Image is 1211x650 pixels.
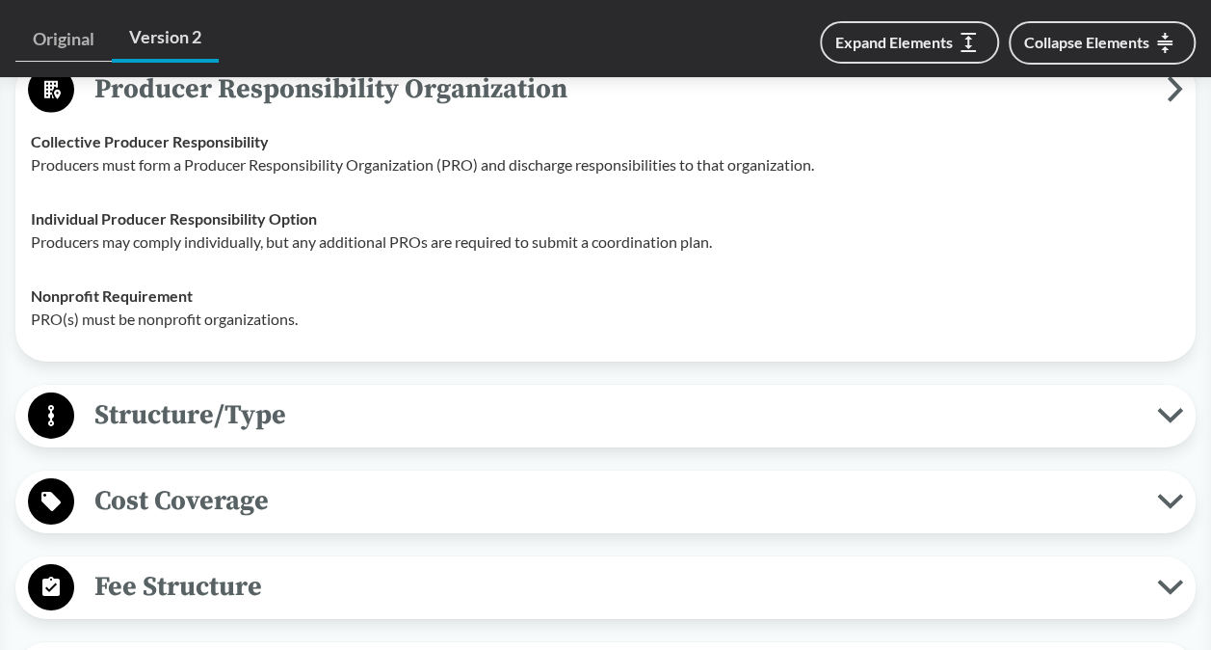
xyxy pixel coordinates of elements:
[22,563,1189,612] button: Fee Structure
[74,565,1157,609] span: Fee Structure
[74,393,1157,437] span: Structure/Type
[31,209,317,228] strong: Individual Producer Responsibility Option
[112,15,219,63] a: Version 2
[22,392,1189,441] button: Structure/Type
[31,153,1180,176] p: Producers must form a Producer Responsibility Organization (PRO) and discharge responsibilities t...
[74,68,1167,111] span: Producer Responsibility Organization
[820,21,999,64] button: Expand Elements
[31,308,1180,331] p: PRO(s) must be nonprofit organizations.
[31,132,269,150] strong: Collective Producer Responsibility
[74,479,1157,523] span: Cost Coverage
[31,286,193,305] strong: Nonprofit Requirement
[15,17,112,62] a: Original
[1009,21,1196,65] button: Collapse Elements
[22,66,1189,115] button: Producer Responsibility Organization
[22,477,1189,527] button: Cost Coverage
[31,230,1180,254] p: Producers may comply individually, but any additional PROs are required to submit a coordination ...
